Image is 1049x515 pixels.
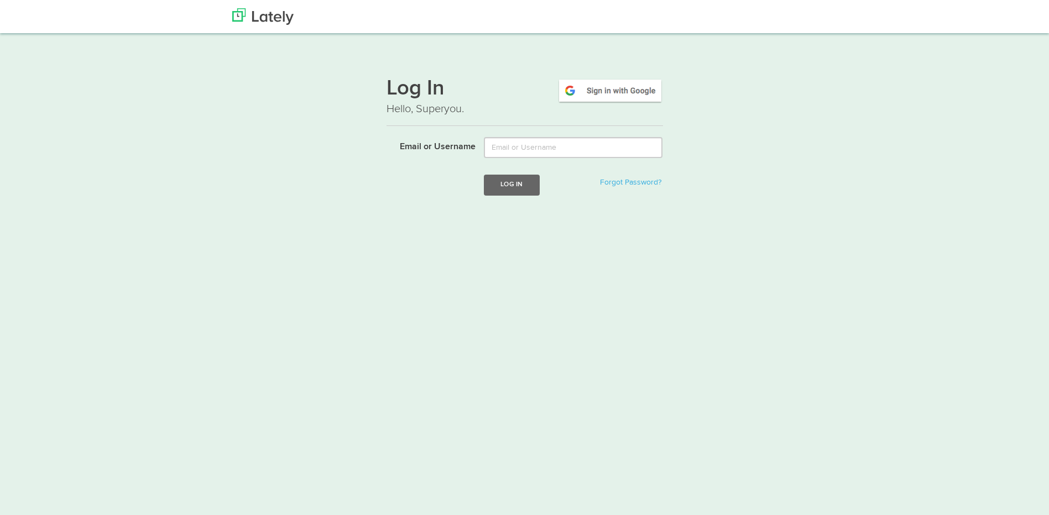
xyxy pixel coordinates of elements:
[600,178,661,186] a: Forgot Password?
[378,137,476,154] label: Email or Username
[484,137,662,158] input: Email or Username
[232,8,294,25] img: Lately
[557,78,663,103] img: google-signin.png
[387,78,663,101] h1: Log In
[484,175,539,195] button: Log In
[387,101,663,117] p: Hello, Superyou.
